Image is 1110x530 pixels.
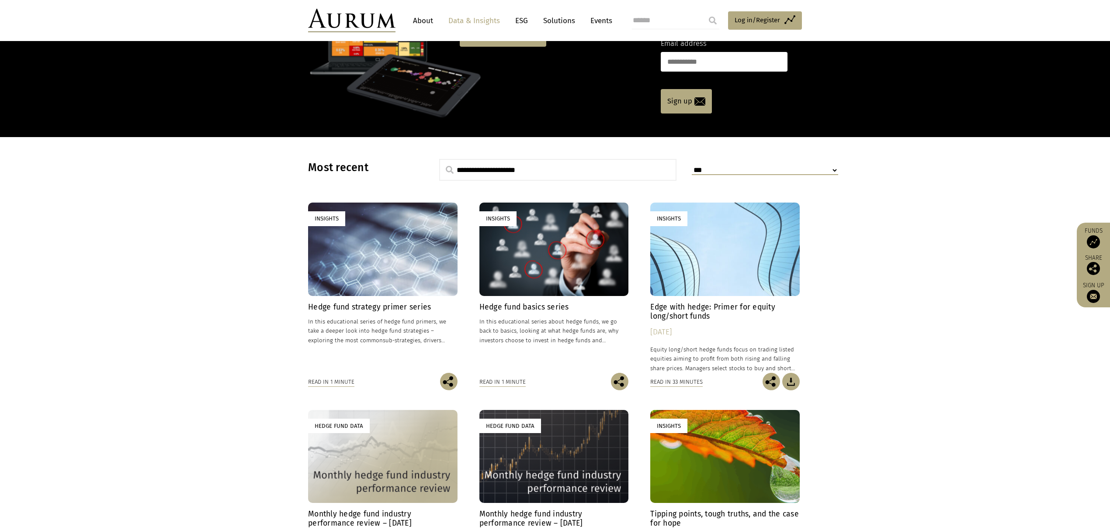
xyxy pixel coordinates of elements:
[650,303,800,321] h4: Edge with hedge: Primer for equity long/short funds
[308,161,417,174] h3: Most recent
[735,15,780,25] span: Log in/Register
[1081,227,1106,248] a: Funds
[704,12,721,29] input: Submit
[650,419,687,433] div: Insights
[1087,290,1100,303] img: Sign up to our newsletter
[308,303,458,312] h4: Hedge fund strategy primer series
[409,13,437,29] a: About
[446,166,454,174] img: search.svg
[1081,282,1106,303] a: Sign up
[650,211,687,226] div: Insights
[308,317,458,344] p: In this educational series of hedge fund primers, we take a deeper look into hedge fund strategie...
[586,13,612,29] a: Events
[383,337,420,344] span: sub-strategies
[650,509,800,528] h4: Tipping points, tough truths, and the case for hope
[308,203,458,372] a: Insights Hedge fund strategy primer series In this educational series of hedge fund primers, we t...
[479,303,629,312] h4: Hedge fund basics series
[308,211,345,226] div: Insights
[479,509,629,528] h4: Monthly hedge fund industry performance review – [DATE]
[650,377,703,387] div: Read in 33 minutes
[308,9,395,32] img: Aurum
[661,89,712,114] a: Sign up
[1081,255,1106,275] div: Share
[1087,262,1100,275] img: Share this post
[440,373,458,390] img: Share this post
[694,97,705,106] img: email-icon
[763,373,780,390] img: Share this post
[650,326,800,338] div: [DATE]
[479,317,629,344] p: In this educational series about hedge funds, we go back to basics, looking at what hedge funds a...
[611,373,628,390] img: Share this post
[650,203,800,372] a: Insights Edge with hedge: Primer for equity long/short funds [DATE] Equity long/short hedge funds...
[511,13,532,29] a: ESG
[308,509,458,528] h4: Monthly hedge fund industry performance review – [DATE]
[479,419,541,433] div: Hedge Fund Data
[1087,235,1100,248] img: Access Funds
[728,11,802,30] a: Log in/Register
[479,377,526,387] div: Read in 1 minute
[661,38,707,49] label: Email address
[782,373,800,390] img: Download Article
[479,211,517,226] div: Insights
[479,203,629,372] a: Insights Hedge fund basics series In this educational series about hedge funds, we go back to bas...
[308,419,370,433] div: Hedge Fund Data
[308,377,354,387] div: Read in 1 minute
[650,345,800,372] p: Equity long/short hedge funds focus on trading listed equities aiming to profit from both rising ...
[539,13,579,29] a: Solutions
[444,13,504,29] a: Data & Insights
